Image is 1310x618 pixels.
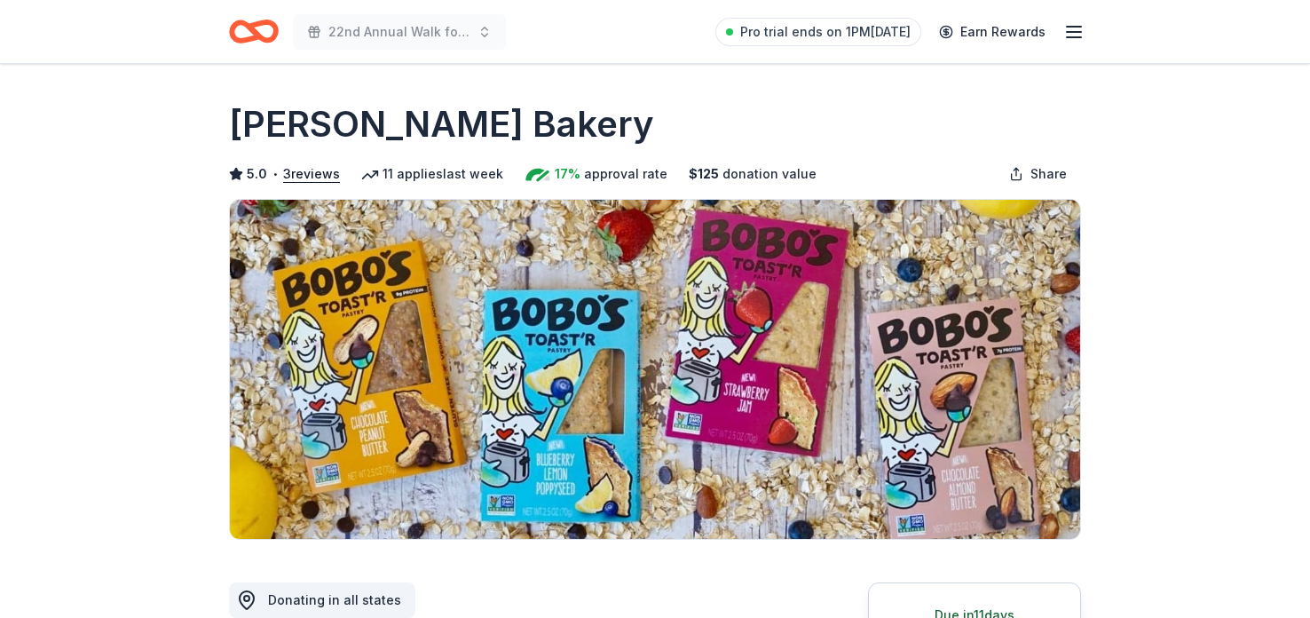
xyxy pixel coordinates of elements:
div: 11 applies last week [361,163,503,185]
a: Pro trial ends on 1PM[DATE] [715,18,921,46]
img: Image for Bobo's Bakery [230,200,1080,539]
span: Share [1030,163,1067,185]
span: Pro trial ends on 1PM[DATE] [740,21,911,43]
span: • [272,167,279,181]
button: Share [995,156,1081,192]
span: approval rate [584,163,667,185]
a: Earn Rewards [928,16,1056,48]
span: donation value [722,163,817,185]
button: 3reviews [283,163,340,185]
span: $ 125 [689,163,719,185]
span: 17% [555,163,580,185]
button: 22nd Annual Walk for [MEDICAL_DATA] Awareness and Acceptance [293,14,506,50]
h1: [PERSON_NAME] Bakery [229,99,654,149]
span: 5.0 [247,163,267,185]
a: Home [229,11,279,52]
span: Donating in all states [268,592,401,607]
span: 22nd Annual Walk for [MEDICAL_DATA] Awareness and Acceptance [328,21,470,43]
